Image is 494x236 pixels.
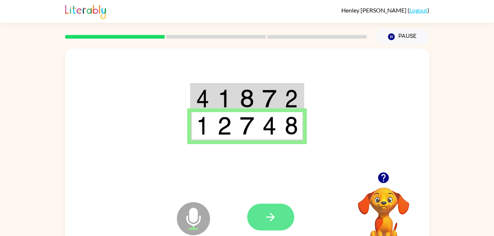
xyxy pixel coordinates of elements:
img: 2 [285,89,298,108]
img: 4 [196,89,209,108]
span: Henley [PERSON_NAME] [341,7,408,14]
img: 1 [196,117,209,135]
img: 7 [262,89,276,108]
img: 7 [240,117,254,135]
img: 1 [217,89,231,108]
a: Logout [409,7,427,14]
div: ( ) [341,7,429,14]
img: 2 [217,117,231,135]
img: 8 [285,117,298,135]
img: Literably [65,3,106,19]
img: 8 [240,89,254,108]
button: Pause [376,28,429,45]
img: 4 [262,117,276,135]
